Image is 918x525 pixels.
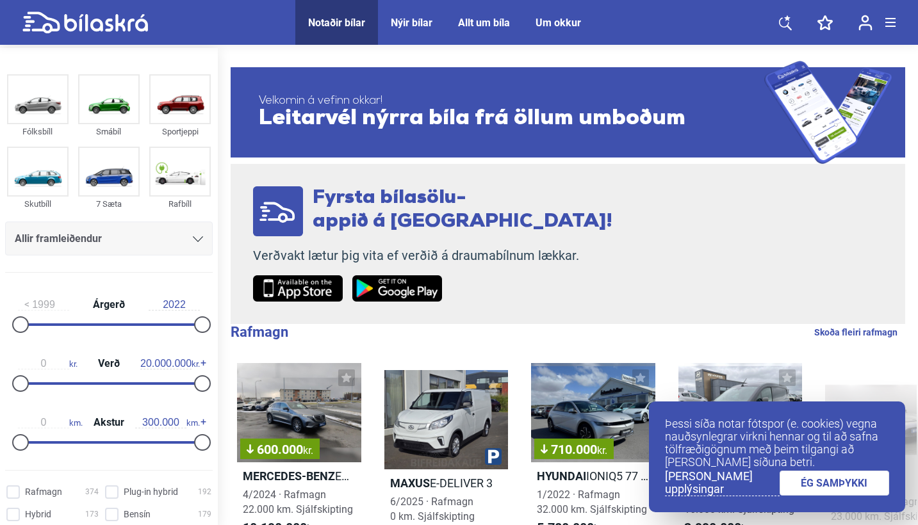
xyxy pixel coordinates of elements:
span: km. [18,417,83,428]
div: 7 Sæta [78,197,140,211]
span: Rafmagn [25,485,62,499]
p: Þessi síða notar fótspor (e. cookies) vegna nauðsynlegrar virkni hennar og til að safna tölfræðig... [665,417,889,469]
div: Fólksbíll [7,124,69,139]
b: Hyundai [537,469,586,483]
span: 374 [85,485,99,499]
span: 173 [85,508,99,521]
span: Velkomin á vefinn okkar! [259,95,764,108]
span: 4/2024 · Rafmagn 22.000 km. Sjálfskipting [243,489,353,515]
a: [PERSON_NAME] upplýsingar [665,470,780,496]
a: Notaðir bílar [308,17,365,29]
span: 6/2025 · Rafmagn 0 km. Sjálfskipting [390,496,475,522]
span: kr. [18,358,78,369]
a: Nýir bílar [391,17,432,29]
span: Bensín [124,508,151,521]
img: user-login.svg [858,15,873,31]
span: Verð [95,359,123,369]
b: Rafmagn [231,324,288,340]
span: Fyrsta bílasölu- appið á [GEOGRAPHIC_DATA]! [313,188,612,232]
span: Árgerð [90,300,128,310]
span: 600.000 [247,443,313,456]
span: 192 [198,485,211,499]
span: 5/2023 · Rafmagn 16.000 km. Sjálfskipting [684,489,794,515]
span: kr. [597,444,607,456]
b: Maxus [390,476,430,490]
a: ÉG SAMÞYKKI [780,471,890,496]
span: Leitarvél nýrra bíla frá öllum umboðum [259,108,764,131]
span: Allir framleiðendur [15,230,102,248]
h2: EQC 400 4MATIC FINAL EDITION [237,469,361,483]
div: Smábíl [78,124,140,139]
span: Akstur [90,417,127,428]
a: Allt um bíla [458,17,510,29]
div: Rafbíll [149,197,211,211]
p: Verðvakt lætur þig vita ef verðið á draumabílnum lækkar. [253,248,612,264]
span: kr. [140,358,200,369]
div: Skutbíll [7,197,69,211]
span: Hybrid [25,508,51,521]
h2: E-DELIVER 3 [384,476,509,490]
a: Um okkur [536,17,581,29]
span: 179 [198,508,211,521]
span: kr. [303,444,313,456]
a: Velkomin á vefinn okkar!Leitarvél nýrra bíla frá öllum umboðum [231,61,905,164]
span: 1/2022 · Rafmagn 32.000 km. Sjálfskipting [537,489,647,515]
b: Mercedes-Benz [243,469,335,483]
span: 710.000 [541,443,607,456]
a: Skoða fleiri rafmagn [814,324,898,341]
span: km. [135,417,200,428]
h2: IONIQ5 77 KWH PREMIUM [531,469,655,483]
div: Sportjeppi [149,124,211,139]
span: Plug-in hybrid [124,485,178,499]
